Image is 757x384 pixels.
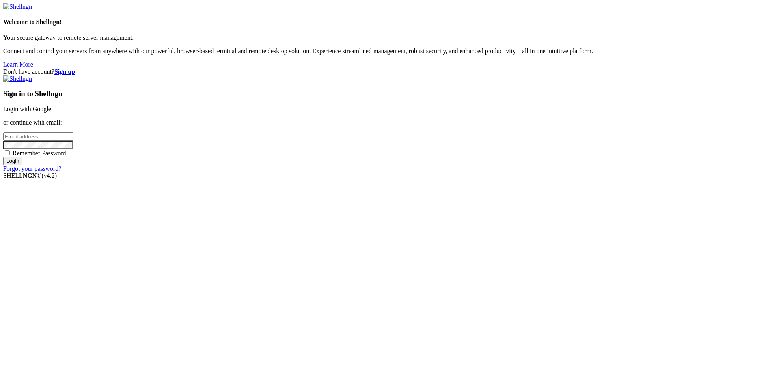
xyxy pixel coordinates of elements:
img: Shellngn [3,75,32,82]
p: or continue with email: [3,119,754,126]
a: Forgot your password? [3,165,61,172]
input: Email address [3,132,73,141]
div: Don't have account? [3,68,754,75]
p: Your secure gateway to remote server management. [3,34,754,41]
a: Learn More [3,61,33,68]
p: Connect and control your servers from anywhere with our powerful, browser-based terminal and remo... [3,48,754,55]
b: NGN [23,172,37,179]
input: Login [3,157,22,165]
a: Login with Google [3,106,51,112]
input: Remember Password [5,150,10,155]
span: Remember Password [13,150,66,157]
span: 4.2.0 [42,172,57,179]
img: Shellngn [3,3,32,10]
a: Sign up [54,68,75,75]
h4: Welcome to Shellngn! [3,19,754,26]
span: SHELL © [3,172,57,179]
h3: Sign in to Shellngn [3,89,754,98]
